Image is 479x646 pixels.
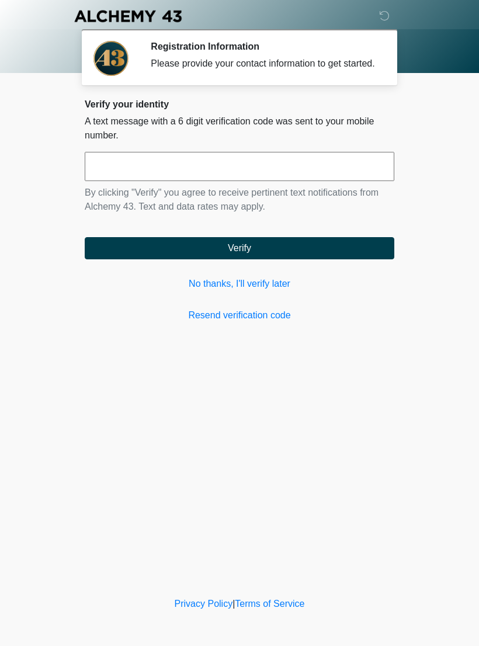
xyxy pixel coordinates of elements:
[85,308,394,322] a: Resend verification code
[85,114,394,143] p: A text message with a 6 digit verification code was sent to your mobile number.
[85,237,394,259] button: Verify
[175,599,233,609] a: Privacy Policy
[151,57,377,71] div: Please provide your contact information to get started.
[73,9,183,23] img: Alchemy 43 Logo
[232,599,235,609] a: |
[93,41,129,76] img: Agent Avatar
[85,99,394,110] h2: Verify your identity
[235,599,304,609] a: Terms of Service
[151,41,377,52] h2: Registration Information
[85,277,394,291] a: No thanks, I'll verify later
[85,186,394,214] p: By clicking "Verify" you agree to receive pertinent text notifications from Alchemy 43. Text and ...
